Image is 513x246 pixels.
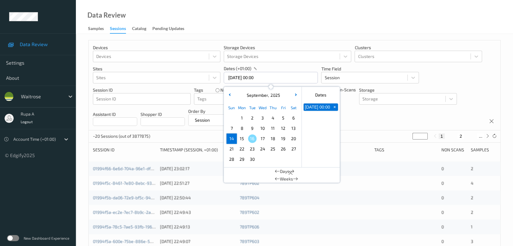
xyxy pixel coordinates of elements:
p: Clusters [355,45,482,51]
a: 789TP606 [240,224,259,229]
a: 01994f5a-600e-75be-886e-5b2135249ba3 [93,239,176,244]
div: Choose Thursday September 04 of 2025 [268,113,278,123]
div: Timestamp (Session, +01:00) [160,147,236,153]
a: Catalog [132,25,152,33]
button: 2 [458,133,464,139]
div: Samples [471,147,496,153]
div: Catalog [132,25,146,33]
a: 01994f5c-8461-7e80-8ebc-935d658c8baf [93,180,175,186]
div: [DATE] 22:50:44 [160,195,236,201]
div: [DATE] 22:49:13 [160,224,236,230]
div: Choose Wednesday September 17 of 2025 [257,133,268,144]
span: 2 [471,210,473,215]
a: 789TP603 [240,239,259,244]
span: 17 [258,134,267,143]
span: 26 [279,145,287,153]
div: Tags [374,147,437,153]
div: [DATE] 23:02:17 [160,166,236,172]
span: 14 [227,134,236,143]
span: 16 [248,134,256,143]
span: 29 [238,155,246,163]
div: Tue [247,103,257,113]
p: Devices [93,45,220,51]
p: ~20 Sessions (out of 3877875) [93,133,150,139]
div: Choose Friday September 05 of 2025 [278,113,288,123]
p: Tags [194,87,203,93]
span: 0 [441,210,444,215]
span: 0 [441,195,444,200]
span: 20 [289,134,298,143]
div: Choose Friday September 26 of 2025 [278,144,288,154]
span: 4 [269,114,277,122]
span: 11 [269,124,277,133]
span: 24 [258,145,267,153]
a: Pending Updates [152,25,190,33]
div: Pending Updates [152,25,184,33]
p: Only Non-Scans [325,87,355,93]
div: Choose Saturday September 27 of 2025 [288,144,299,154]
div: Choose Monday September 01 of 2025 [237,113,247,123]
a: 01994f5a-ec2e-7ec7-8b9c-2a19aed753a8 [93,210,175,215]
span: 2 [471,166,473,171]
div: Fri [278,103,288,113]
p: Shopper ID [141,111,185,117]
span: 21 [227,145,236,153]
span: 1 [471,224,473,229]
div: Choose Sunday September 14 of 2025 [226,133,237,144]
div: Choose Tuesday September 02 of 2025 [247,113,257,123]
div: [DATE] 22:49:43 [160,209,236,215]
p: Storage [359,87,457,93]
div: Choose Friday September 12 of 2025 [278,123,288,133]
div: Dates [302,89,340,101]
div: Choose Wednesday September 10 of 2025 [257,123,268,133]
span: 18 [269,134,277,143]
p: dates (+01:00) [224,66,251,72]
a: 01994f5b-da06-72e9-bf5c-943592add69a [93,195,175,200]
div: Choose Wednesday October 01 of 2025 [257,154,268,164]
div: Sat [288,103,299,113]
div: Choose Tuesday September 23 of 2025 [247,144,257,154]
span: Weeks [280,176,293,182]
a: Sessions [110,25,132,34]
div: Sun [226,103,237,113]
div: Choose Monday September 29 of 2025 [237,154,247,164]
span: 19 [279,134,287,143]
span: 0 [441,224,444,229]
div: Choose Wednesday September 03 of 2025 [257,113,268,123]
span: 27 [289,145,298,153]
div: Choose Friday October 03 of 2025 [278,154,288,164]
p: Order By [188,108,240,114]
div: Choose Thursday September 11 of 2025 [268,123,278,133]
span: 2 [471,195,473,200]
a: 01994f5a-78c5-7ae5-93fb-196fc5425e28 [93,224,173,229]
div: Choose Saturday September 06 of 2025 [288,113,299,123]
a: 789TP602 [240,210,259,215]
span: 2025 [269,93,280,98]
span: 15 [238,134,246,143]
span: 12 [279,124,287,133]
div: [DATE] 22:49:07 [160,238,236,244]
div: Choose Tuesday September 09 of 2025 [247,123,257,133]
div: Choose Sunday September 07 of 2025 [226,123,237,133]
div: Choose Sunday September 21 of 2025 [226,144,237,154]
p: Session ID [93,87,191,93]
a: Samples [88,25,110,33]
div: Choose Saturday September 20 of 2025 [288,133,299,144]
div: Sessions [110,25,126,34]
a: 01994f66-6e6d-704a-96e1-df7cf0e5cf30 [93,166,172,171]
span: 4 [471,180,474,186]
p: Storage Devices [224,45,351,51]
p: Sites [93,66,220,72]
p: Assistant ID [93,111,137,117]
div: Choose Monday September 08 of 2025 [237,123,247,133]
span: 23 [248,145,256,153]
span: 0 [441,180,444,186]
button: ... [477,133,484,139]
div: Choose Sunday August 31 of 2025 [226,113,237,123]
button: [DATE] 00:00 [304,103,331,111]
div: Session ID [93,147,156,153]
span: Days [280,168,289,174]
span: 30 [248,155,256,163]
div: Choose Tuesday September 30 of 2025 [247,154,257,164]
div: Choose Sunday September 28 of 2025 [226,154,237,164]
